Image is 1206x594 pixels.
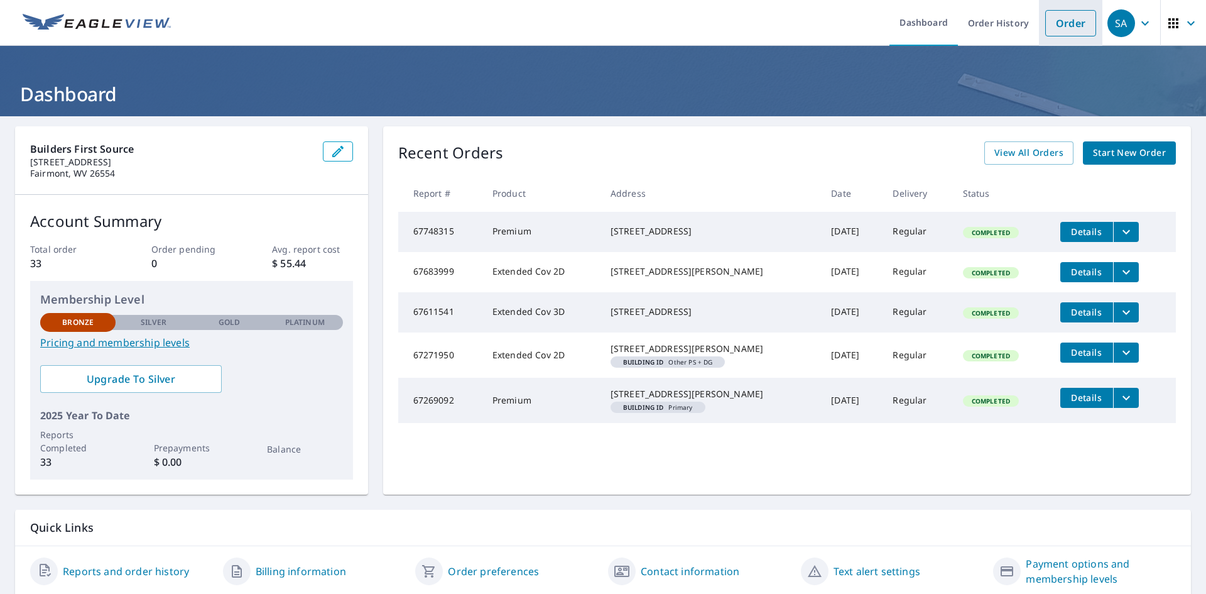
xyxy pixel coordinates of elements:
span: Other PS + DG [616,359,720,365]
p: $ 55.44 [272,256,352,271]
td: Regular [883,252,952,292]
span: Upgrade To Silver [50,372,212,386]
th: Status [953,175,1050,212]
td: Regular [883,378,952,423]
p: Platinum [285,317,325,328]
th: Delivery [883,175,952,212]
p: 33 [30,256,111,271]
p: Recent Orders [398,141,504,165]
a: Start New Order [1083,141,1176,165]
div: [STREET_ADDRESS][PERSON_NAME] [611,343,811,355]
th: Product [482,175,600,212]
p: Quick Links [30,520,1176,536]
p: 0 [151,256,232,271]
th: Report # [398,175,482,212]
a: Reports and order history [63,564,189,579]
p: Balance [267,443,342,456]
span: Completed [964,397,1018,405]
em: Building ID [623,359,664,365]
td: Extended Cov 3D [482,292,600,333]
a: Billing information [256,564,346,579]
p: $ 0.00 [154,454,229,470]
img: EV Logo [23,14,171,33]
p: Prepayments [154,441,229,454]
span: Primary [616,404,700,410]
span: Details [1068,226,1105,238]
span: Completed [964,309,1018,317]
td: [DATE] [821,333,883,378]
button: filesDropdownBtn-67748315 [1113,222,1139,242]
span: Completed [964,268,1018,277]
button: detailsBtn-67748315 [1060,222,1113,242]
div: [STREET_ADDRESS] [611,305,811,318]
button: detailsBtn-67683999 [1060,262,1113,282]
a: Upgrade To Silver [40,365,222,393]
a: Text alert settings [834,564,920,579]
td: Extended Cov 2D [482,252,600,292]
td: [DATE] [821,212,883,252]
td: [DATE] [821,252,883,292]
td: 67748315 [398,212,482,252]
p: Account Summary [30,210,353,233]
td: Regular [883,212,952,252]
p: Silver [141,317,167,328]
td: 67269092 [398,378,482,423]
p: Membership Level [40,291,343,308]
p: Avg. report cost [272,243,352,256]
td: 67683999 [398,252,482,292]
span: Completed [964,351,1018,360]
td: [DATE] [821,378,883,423]
div: [STREET_ADDRESS][PERSON_NAME] [611,388,811,400]
p: 33 [40,454,116,470]
td: Extended Cov 2D [482,333,600,378]
p: 2025 Year To Date [40,408,343,423]
p: Builders First Source [30,141,313,157]
p: Reports Completed [40,428,116,454]
button: filesDropdownBtn-67269092 [1113,388,1139,408]
td: 67611541 [398,292,482,333]
span: Details [1068,346,1105,358]
span: Start New Order [1093,145,1166,161]
p: Order pending [151,243,232,256]
em: Building ID [623,404,664,410]
span: View All Orders [994,145,1063,161]
a: Order preferences [448,564,539,579]
button: filesDropdownBtn-67611541 [1113,302,1139,322]
button: detailsBtn-67271950 [1060,343,1113,363]
td: 67271950 [398,333,482,378]
td: Premium [482,212,600,252]
span: Details [1068,266,1105,278]
td: [DATE] [821,292,883,333]
p: [STREET_ADDRESS] [30,157,313,168]
a: View All Orders [984,141,1073,165]
a: Pricing and membership levels [40,335,343,350]
a: Contact information [641,564,739,579]
td: Premium [482,378,600,423]
p: Gold [219,317,240,328]
td: Regular [883,333,952,378]
button: detailsBtn-67611541 [1060,302,1113,322]
a: Order [1045,10,1096,36]
h1: Dashboard [15,81,1191,107]
p: Fairmont, WV 26554 [30,168,313,179]
th: Address [600,175,821,212]
button: filesDropdownBtn-67271950 [1113,343,1139,363]
span: Details [1068,392,1105,404]
div: SA [1107,9,1135,37]
div: [STREET_ADDRESS][PERSON_NAME] [611,265,811,278]
span: Completed [964,228,1018,237]
p: Total order [30,243,111,256]
button: detailsBtn-67269092 [1060,388,1113,408]
a: Payment options and membership levels [1026,556,1176,586]
p: Bronze [62,317,94,328]
td: Regular [883,292,952,333]
span: Details [1068,306,1105,318]
div: [STREET_ADDRESS] [611,225,811,238]
th: Date [821,175,883,212]
button: filesDropdownBtn-67683999 [1113,262,1139,282]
